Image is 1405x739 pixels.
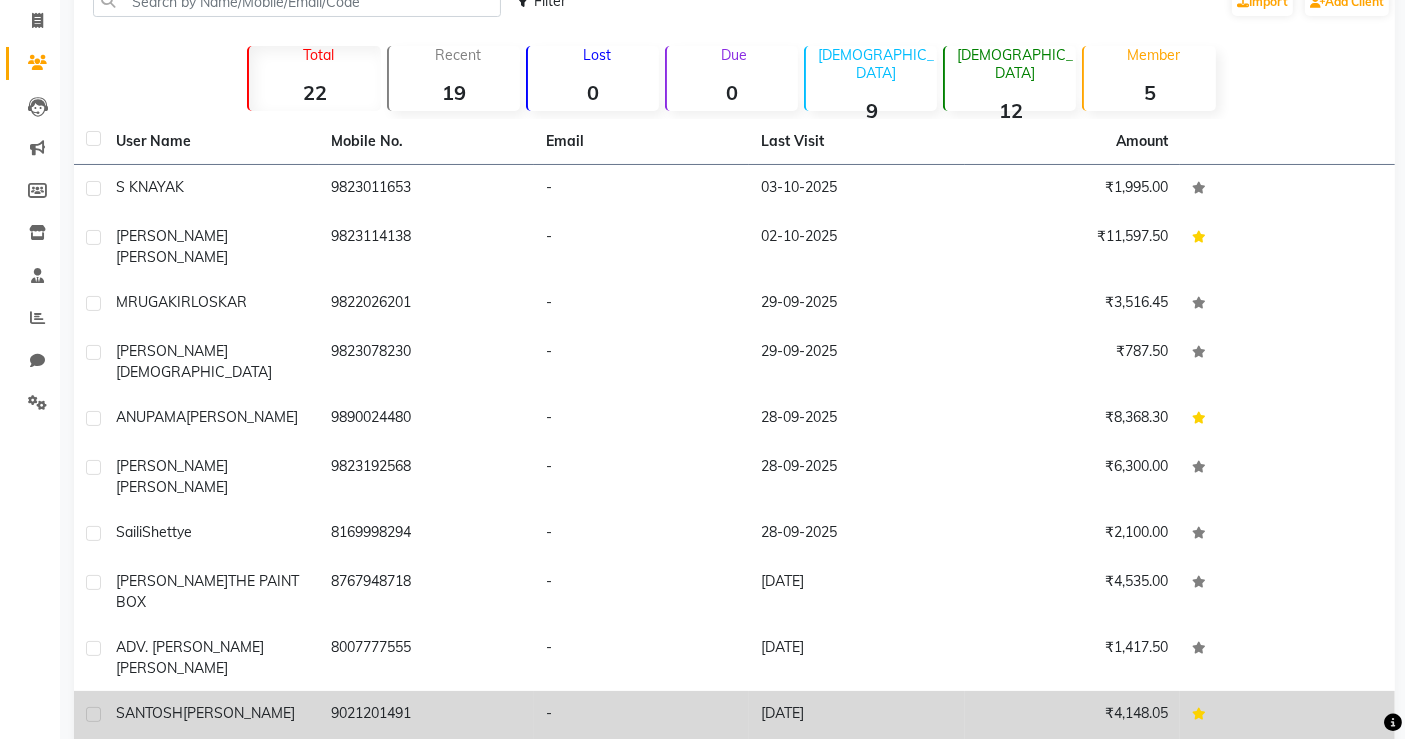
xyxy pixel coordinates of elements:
[534,280,749,329] td: -
[116,342,228,360] span: [PERSON_NAME]
[749,165,964,214] td: 03-10-2025
[945,98,1076,123] strong: 12
[319,119,534,165] th: Mobile No.
[749,119,964,165] th: Last Visit
[528,80,659,105] strong: 0
[749,559,964,625] td: [DATE]
[965,559,1180,625] td: ₹4,535.00
[116,408,186,426] span: ANUPAMA
[183,704,295,722] span: [PERSON_NAME]
[534,395,749,444] td: -
[319,214,534,280] td: 9823114138
[536,46,659,64] p: Lost
[965,510,1180,559] td: ₹2,100.00
[319,395,534,444] td: 9890024480
[814,46,937,82] p: [DEMOGRAPHIC_DATA]
[534,214,749,280] td: -
[116,248,228,266] span: [PERSON_NAME]
[389,80,520,105] strong: 19
[142,523,192,541] span: Shettye
[116,638,264,656] span: ADV. [PERSON_NAME]
[104,119,319,165] th: User Name
[319,510,534,559] td: 8169998294
[257,46,380,64] p: Total
[116,478,228,496] span: [PERSON_NAME]
[116,293,168,311] span: MRUGA
[116,227,228,245] span: [PERSON_NAME]
[116,704,183,722] span: SANTOSH
[319,280,534,329] td: 9822026201
[749,625,964,691] td: [DATE]
[749,510,964,559] td: 28-09-2025
[953,46,1076,82] p: [DEMOGRAPHIC_DATA]
[319,444,534,510] td: 9823192568
[749,280,964,329] td: 29-09-2025
[138,178,184,196] span: NAYAK
[319,625,534,691] td: 8007777555
[965,329,1180,395] td: ₹787.50
[534,119,749,165] th: Email
[319,559,534,625] td: 8767948718
[319,329,534,395] td: 9823078230
[319,165,534,214] td: 9823011653
[965,625,1180,691] td: ₹1,417.50
[1084,80,1215,105] strong: 5
[116,457,228,475] span: [PERSON_NAME]
[965,444,1180,510] td: ₹6,300.00
[249,80,380,105] strong: 22
[534,625,749,691] td: -
[116,659,228,677] span: [PERSON_NAME]
[965,395,1180,444] td: ₹8,368.30
[397,46,520,64] p: Recent
[534,165,749,214] td: -
[965,280,1180,329] td: ₹3,516.45
[749,329,964,395] td: 29-09-2025
[116,572,228,590] span: [PERSON_NAME]
[671,46,798,64] p: Due
[1104,119,1180,164] th: Amount
[168,293,247,311] span: KIRLOSKAR
[806,98,937,123] strong: 9
[116,363,272,381] span: [DEMOGRAPHIC_DATA]
[749,444,964,510] td: 28-09-2025
[749,395,964,444] td: 28-09-2025
[116,178,138,196] span: S K
[965,214,1180,280] td: ₹11,597.50
[116,523,142,541] span: Saili
[667,80,798,105] strong: 0
[534,444,749,510] td: -
[534,510,749,559] td: -
[534,329,749,395] td: -
[1092,46,1215,64] p: Member
[186,408,298,426] span: [PERSON_NAME]
[965,165,1180,214] td: ₹1,995.00
[749,214,964,280] td: 02-10-2025
[534,559,749,625] td: -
